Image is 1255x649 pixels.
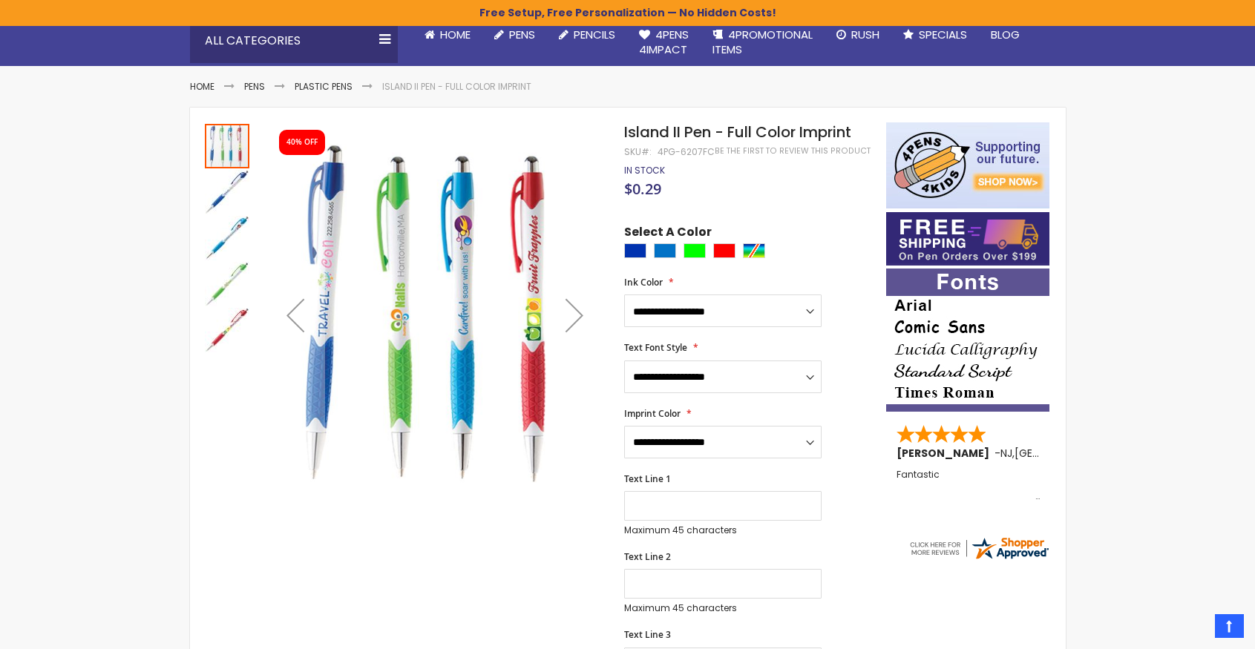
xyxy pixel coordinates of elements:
[205,262,249,306] img: Island II Pen - Full Color Imprint
[639,27,689,57] span: 4Pens 4impact
[509,27,535,42] span: Pens
[684,243,706,258] div: Lime Green
[624,341,687,354] span: Text Font Style
[908,535,1050,561] img: 4pens.com widget logo
[1133,609,1255,649] iframe: Google Customer Reviews
[624,165,665,177] div: Availability
[205,122,251,168] div: Island II Pen - Full Color Imprint
[658,146,715,158] div: 4PG-6207FC
[886,269,1049,412] img: font-personalization-examples
[624,276,663,289] span: Ink Color
[266,122,325,507] div: Previous
[897,470,1041,501] div: Fantastic
[205,260,251,306] div: Island II Pen - Full Color Imprint
[190,19,398,63] div: All Categories
[382,81,531,93] li: Island II Pen - Full Color Imprint
[991,27,1020,42] span: Blog
[713,243,735,258] div: Red
[624,472,671,485] span: Text Line 1
[624,602,822,614] p: Maximum 45 characters
[286,137,318,148] div: 40% OFF
[624,145,652,158] strong: SKU
[654,243,676,258] div: Blue Light
[624,524,822,536] p: Maximum 45 characters
[547,19,627,51] a: Pencils
[624,164,665,177] span: In stock
[295,80,353,93] a: Plastic Pens
[244,80,265,93] a: Pens
[701,19,825,67] a: 4PROMOTIONALITEMS
[266,144,605,483] img: Island II Pen - Full Color Imprint
[413,19,482,51] a: Home
[825,19,891,51] a: Rush
[190,80,214,93] a: Home
[919,27,967,42] span: Specials
[482,19,547,51] a: Pens
[979,19,1032,51] a: Blog
[624,179,661,199] span: $0.29
[624,407,681,420] span: Imprint Color
[574,27,615,42] span: Pencils
[205,216,249,260] img: Island II Pen - Full Color Imprint
[205,168,251,214] div: Island II Pen - Full Color Imprint
[891,19,979,51] a: Specials
[712,27,813,57] span: 4PROMOTIONAL ITEMS
[205,170,249,214] img: Island II Pen - Full Color Imprint
[205,308,249,352] img: Island II Pen - Full Color Imprint
[624,550,671,563] span: Text Line 2
[851,27,879,42] span: Rush
[715,145,871,157] a: Be the first to review this product
[624,122,851,142] span: Island II Pen - Full Color Imprint
[1000,446,1012,461] span: NJ
[897,446,995,461] span: [PERSON_NAME]
[545,122,604,507] div: Next
[440,27,471,42] span: Home
[205,306,249,352] div: Island II Pen - Full Color Imprint
[624,224,712,244] span: Select A Color
[624,628,671,641] span: Text Line 3
[1015,446,1124,461] span: [GEOGRAPHIC_DATA]
[205,214,251,260] div: Island II Pen - Full Color Imprint
[627,19,701,67] a: 4Pens4impact
[908,552,1050,564] a: 4pens.com certificate URL
[624,243,646,258] div: Blue
[886,122,1049,208] img: 4pens 4 kids
[886,212,1049,266] img: Free shipping on orders over $199
[995,446,1124,461] span: - ,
